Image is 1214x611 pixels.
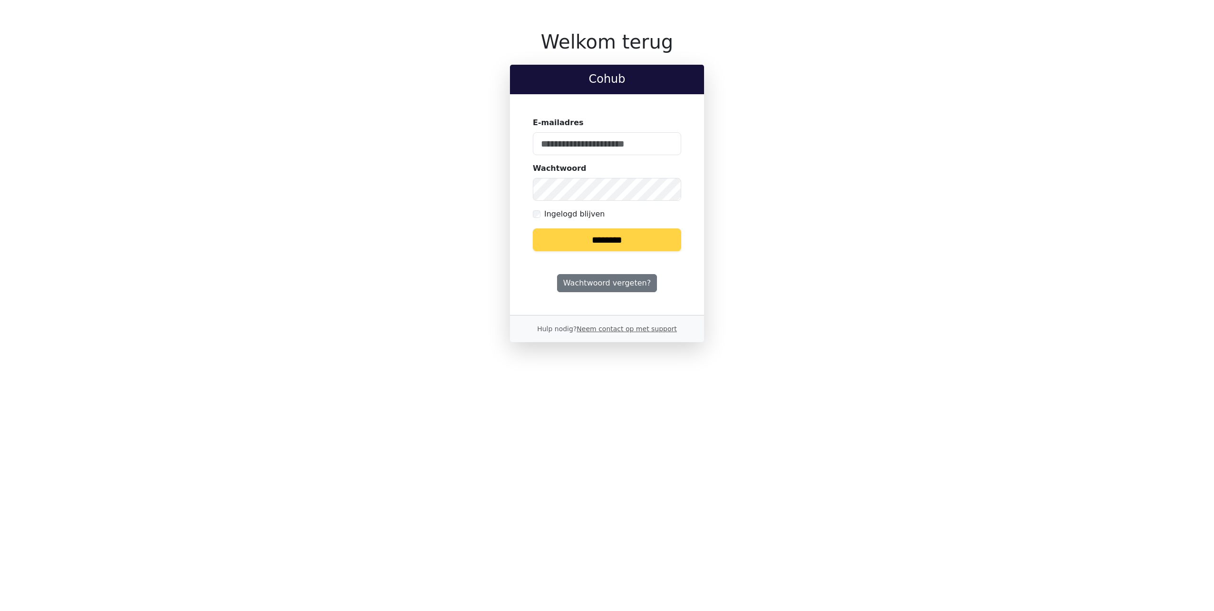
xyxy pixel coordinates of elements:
[533,163,587,174] label: Wachtwoord
[518,72,696,86] h2: Cohub
[510,30,704,53] h1: Welkom terug
[557,274,657,292] a: Wachtwoord vergeten?
[544,208,605,220] label: Ingelogd blijven
[537,325,677,333] small: Hulp nodig?
[533,117,584,128] label: E-mailadres
[577,325,676,333] a: Neem contact op met support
